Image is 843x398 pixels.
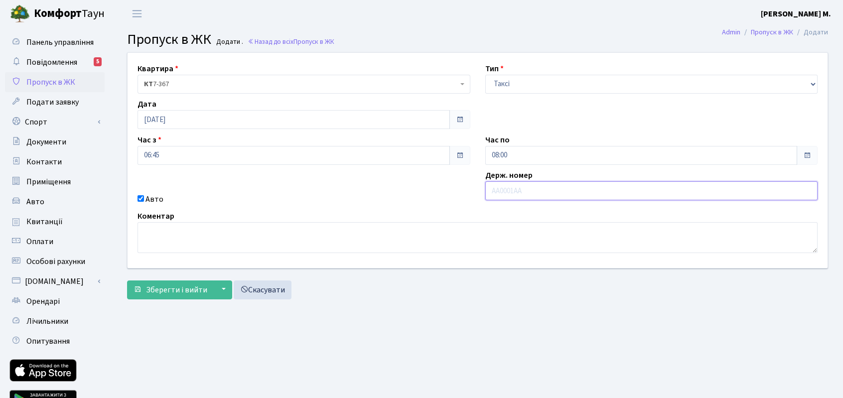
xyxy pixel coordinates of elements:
input: AA0001AA [485,181,818,200]
span: Квитанції [26,216,63,227]
b: Комфорт [34,5,82,21]
label: Час по [485,134,510,146]
span: Пропуск в ЖК [127,29,211,49]
a: Квитанції [5,212,105,232]
label: Квартира [138,63,178,75]
span: Пропуск в ЖК [26,77,75,88]
label: Держ. номер [485,169,533,181]
a: Пропуск в ЖК [751,27,793,37]
small: Додати . [214,38,243,46]
a: Подати заявку [5,92,105,112]
span: Зберегти і вийти [146,284,207,295]
li: Додати [793,27,828,38]
a: Приміщення [5,172,105,192]
a: [PERSON_NAME] М. [761,8,831,20]
a: Оплати [5,232,105,252]
a: Авто [5,192,105,212]
a: Лічильники [5,311,105,331]
span: <b>КТ</b>&nbsp;&nbsp;&nbsp;&nbsp;7-367 [138,75,470,94]
span: Пропуск в ЖК [293,37,334,46]
a: Документи [5,132,105,152]
b: [PERSON_NAME] М. [761,8,831,19]
span: Контакти [26,156,62,167]
a: Admin [722,27,740,37]
label: Авто [145,193,163,205]
button: Переключити навігацію [125,5,149,22]
div: 5 [94,57,102,66]
label: Дата [138,98,156,110]
button: Зберегти і вийти [127,280,214,299]
span: Таун [34,5,105,22]
b: КТ [144,79,153,89]
span: Повідомлення [26,57,77,68]
img: logo.png [10,4,30,24]
label: Тип [485,63,504,75]
span: Оплати [26,236,53,247]
a: Пропуск в ЖК [5,72,105,92]
a: Спорт [5,112,105,132]
span: <b>КТ</b>&nbsp;&nbsp;&nbsp;&nbsp;7-367 [144,79,458,89]
span: Авто [26,196,44,207]
nav: breadcrumb [707,22,843,43]
a: [DOMAIN_NAME] [5,271,105,291]
span: Подати заявку [26,97,79,108]
a: Панель управління [5,32,105,52]
label: Коментар [138,210,174,222]
label: Час з [138,134,161,146]
span: Орендарі [26,296,60,307]
a: Повідомлення5 [5,52,105,72]
span: Документи [26,136,66,147]
a: Особові рахунки [5,252,105,271]
span: Опитування [26,336,70,347]
a: Орендарі [5,291,105,311]
a: Скасувати [234,280,291,299]
a: Контакти [5,152,105,172]
span: Панель управління [26,37,94,48]
span: Приміщення [26,176,71,187]
span: Лічильники [26,316,68,327]
a: Опитування [5,331,105,351]
span: Особові рахунки [26,256,85,267]
a: Назад до всіхПропуск в ЖК [248,37,334,46]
